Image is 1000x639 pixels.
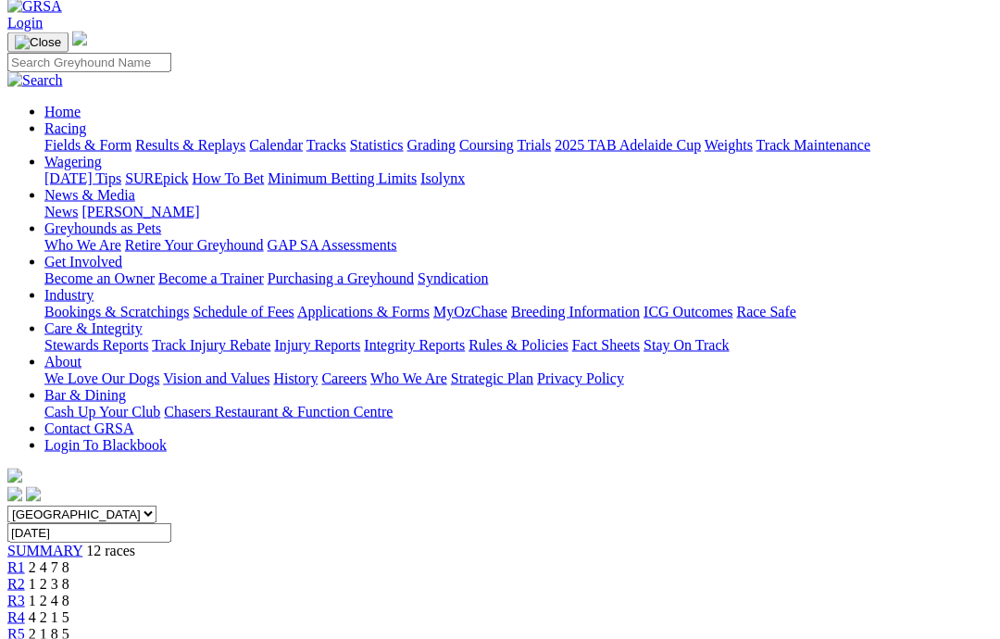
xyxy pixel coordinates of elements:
img: logo-grsa-white.png [72,31,87,46]
a: [PERSON_NAME] [81,204,199,219]
a: Strategic Plan [451,370,533,386]
a: How To Bet [193,170,265,186]
a: Race Safe [736,304,795,319]
a: Rules & Policies [469,337,569,353]
a: Track Maintenance [756,137,870,153]
span: 2 4 7 8 [29,559,69,575]
a: Results & Replays [135,137,245,153]
a: Careers [321,370,367,386]
img: facebook.svg [7,487,22,502]
a: Fact Sheets [572,337,640,353]
a: MyOzChase [433,304,507,319]
div: News & Media [44,204,993,220]
span: 1 2 3 8 [29,576,69,592]
img: twitter.svg [26,487,41,502]
a: SUREpick [125,170,188,186]
a: Stay On Track [644,337,729,353]
a: Integrity Reports [364,337,465,353]
div: About [44,370,993,387]
a: R3 [7,593,25,608]
a: Bookings & Scratchings [44,304,189,319]
a: R1 [7,559,25,575]
a: Login To Blackbook [44,437,167,453]
div: Bar & Dining [44,404,993,420]
a: Purchasing a Greyhound [268,270,414,286]
a: Wagering [44,154,102,169]
a: Who We Are [44,237,121,253]
a: Schedule of Fees [193,304,294,319]
a: GAP SA Assessments [268,237,397,253]
a: R2 [7,576,25,592]
a: Contact GRSA [44,420,133,436]
a: Chasers Restaurant & Function Centre [164,404,393,420]
div: Greyhounds as Pets [44,237,993,254]
a: Tracks [306,137,346,153]
img: Close [15,35,61,50]
div: Racing [44,137,993,154]
a: Coursing [459,137,514,153]
a: Fields & Form [44,137,131,153]
a: Racing [44,120,86,136]
a: Get Involved [44,254,122,269]
div: Industry [44,304,993,320]
a: Grading [407,137,456,153]
a: Retire Your Greyhound [125,237,264,253]
a: Syndication [418,270,488,286]
a: Login [7,15,43,31]
a: Bar & Dining [44,387,126,403]
a: History [273,370,318,386]
a: Minimum Betting Limits [268,170,417,186]
a: News & Media [44,187,135,203]
a: Injury Reports [274,337,360,353]
span: 1 2 4 8 [29,593,69,608]
img: Search [7,72,63,89]
a: Statistics [350,137,404,153]
img: logo-grsa-white.png [7,469,22,483]
a: Become a Trainer [158,270,264,286]
a: Greyhounds as Pets [44,220,161,236]
a: Cash Up Your Club [44,404,160,420]
a: Stewards Reports [44,337,148,353]
a: Breeding Information [511,304,640,319]
span: 4 2 1 5 [29,609,69,625]
a: Care & Integrity [44,320,143,336]
div: Get Involved [44,270,993,287]
span: 12 races [86,543,135,558]
a: Become an Owner [44,270,155,286]
a: News [44,204,78,219]
a: Privacy Policy [537,370,624,386]
a: Applications & Forms [297,304,430,319]
div: Wagering [44,170,993,187]
a: Home [44,104,81,119]
a: ICG Outcomes [644,304,732,319]
a: R4 [7,609,25,625]
input: Select date [7,523,171,543]
button: Toggle navigation [7,32,69,53]
a: Vision and Values [163,370,269,386]
a: Trials [517,137,551,153]
a: Track Injury Rebate [152,337,270,353]
a: Industry [44,287,94,303]
a: Calendar [249,137,303,153]
a: [DATE] Tips [44,170,121,186]
div: Care & Integrity [44,337,993,354]
a: Weights [705,137,753,153]
a: Who We Are [370,370,447,386]
a: Isolynx [420,170,465,186]
a: SUMMARY [7,543,82,558]
a: 2025 TAB Adelaide Cup [555,137,701,153]
a: About [44,354,81,370]
input: Search [7,53,171,72]
a: We Love Our Dogs [44,370,159,386]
